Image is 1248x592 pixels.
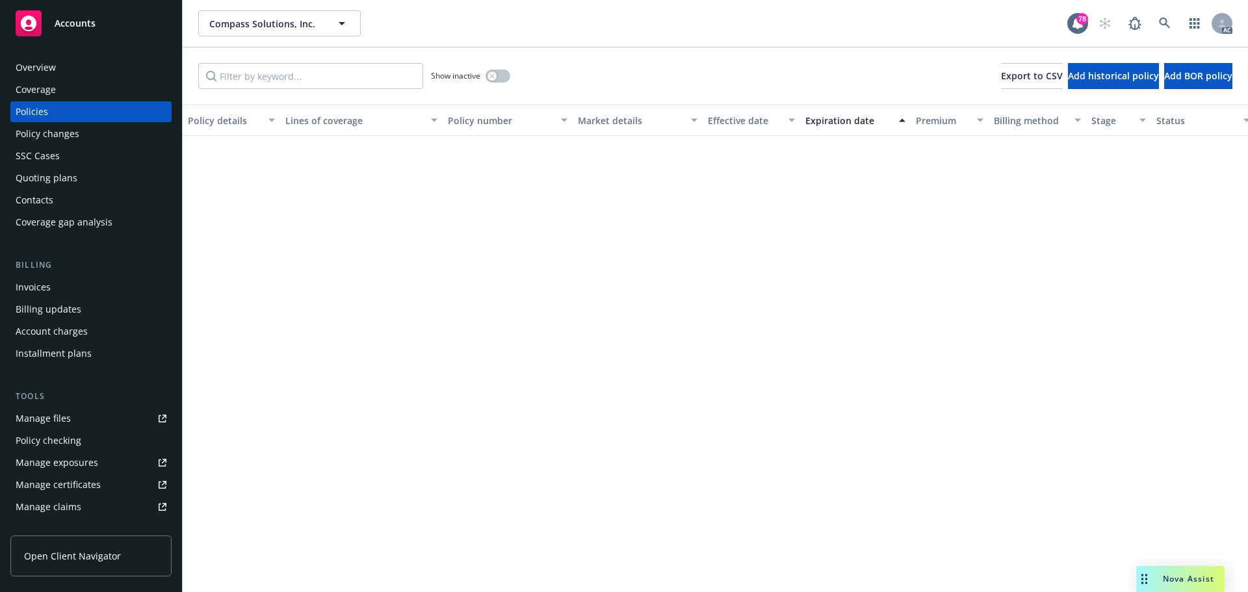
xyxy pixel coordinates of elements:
span: Nova Assist [1163,573,1214,584]
div: Effective date [708,114,781,127]
a: Manage claims [10,496,172,517]
div: Quoting plans [16,168,77,188]
button: Add historical policy [1068,63,1159,89]
a: Contacts [10,190,172,211]
a: Manage exposures [10,452,172,473]
a: Billing updates [10,299,172,320]
button: Premium [911,105,989,136]
a: Report a Bug [1122,10,1148,36]
button: Policy number [443,105,573,136]
div: Stage [1091,114,1132,127]
div: Market details [578,114,683,127]
a: Accounts [10,5,172,42]
button: Compass Solutions, Inc. [198,10,361,36]
div: Contacts [16,190,53,211]
button: Nova Assist [1136,566,1225,592]
a: Overview [10,57,172,78]
a: Manage BORs [10,519,172,539]
div: Policy details [188,114,261,127]
div: Expiration date [805,114,891,127]
div: Billing method [994,114,1067,127]
div: Policy changes [16,123,79,144]
div: Installment plans [16,343,92,364]
span: Open Client Navigator [24,549,121,563]
div: Policy checking [16,430,81,451]
span: Add BOR policy [1164,70,1232,82]
a: Coverage gap analysis [10,212,172,233]
div: Policy number [448,114,553,127]
div: Manage certificates [16,474,101,495]
div: Invoices [16,277,51,298]
a: Invoices [10,277,172,298]
button: Market details [573,105,703,136]
button: Billing method [989,105,1086,136]
div: Manage files [16,408,71,429]
span: Export to CSV [1001,70,1063,82]
a: Quoting plans [10,168,172,188]
div: Billing updates [16,299,81,320]
button: Lines of coverage [280,105,443,136]
div: Coverage gap analysis [16,212,112,233]
div: Drag to move [1136,566,1152,592]
a: Account charges [10,321,172,342]
div: SSC Cases [16,146,60,166]
div: Tools [10,390,172,403]
button: Policy details [183,105,280,136]
div: Manage exposures [16,452,98,473]
a: SSC Cases [10,146,172,166]
button: Stage [1086,105,1151,136]
span: Accounts [55,18,96,29]
div: Overview [16,57,56,78]
a: Policy checking [10,430,172,451]
button: Expiration date [800,105,911,136]
a: Search [1152,10,1178,36]
div: Policies [16,101,48,122]
span: Show inactive [431,70,480,81]
a: Installment plans [10,343,172,364]
span: Add historical policy [1068,70,1159,82]
div: Manage BORs [16,519,77,539]
input: Filter by keyword... [198,63,423,89]
a: Policies [10,101,172,122]
a: Manage certificates [10,474,172,495]
button: Add BOR policy [1164,63,1232,89]
div: Account charges [16,321,88,342]
div: Billing [10,259,172,272]
div: Premium [916,114,969,127]
a: Policy changes [10,123,172,144]
button: Effective date [703,105,800,136]
button: Export to CSV [1001,63,1063,89]
div: Lines of coverage [285,114,423,127]
div: Coverage [16,79,56,100]
div: Status [1156,114,1236,127]
div: Manage claims [16,496,81,517]
a: Coverage [10,79,172,100]
a: Switch app [1182,10,1208,36]
a: Manage files [10,408,172,429]
span: Compass Solutions, Inc. [209,17,322,31]
a: Start snowing [1092,10,1118,36]
div: 78 [1076,13,1088,25]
